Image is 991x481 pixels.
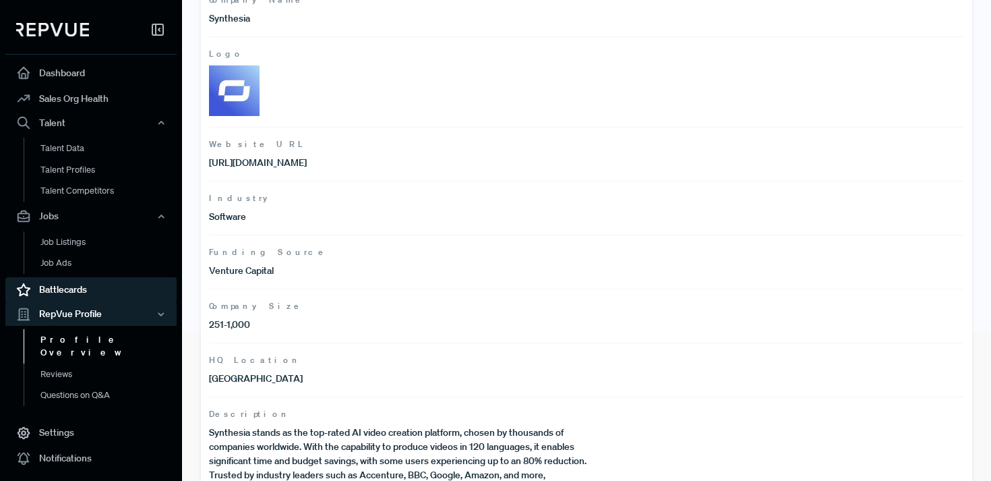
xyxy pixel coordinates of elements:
p: 251-1,000 [209,318,587,332]
button: Talent [5,111,177,134]
span: HQ Location [209,354,964,366]
a: Dashboard [5,60,177,86]
img: Logo [209,65,260,116]
span: Logo [209,48,964,60]
a: Talent Profiles [24,159,195,181]
p: Venture Capital [209,264,587,278]
a: Talent Competitors [24,180,195,202]
a: Sales Org Health [5,86,177,111]
button: Jobs [5,205,177,228]
a: Profile Overview [24,329,195,364]
a: Reviews [24,364,195,385]
button: RepVue Profile [5,303,177,326]
span: Description [209,408,964,420]
p: Software [209,210,587,224]
span: Website URL [209,138,964,150]
p: Synthesia [209,11,587,26]
a: Notifications [5,446,177,472]
a: Battlecards [5,277,177,303]
a: Questions on Q&A [24,385,195,406]
a: Job Ads [24,252,195,274]
a: Talent Data [24,138,195,159]
span: Industry [209,192,964,204]
span: Funding Source [209,246,964,258]
a: Settings [5,420,177,446]
a: Job Listings [24,231,195,253]
p: [URL][DOMAIN_NAME] [209,156,587,170]
span: Company Size [209,300,964,312]
p: [GEOGRAPHIC_DATA] [209,372,587,386]
img: RepVue [16,23,89,36]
